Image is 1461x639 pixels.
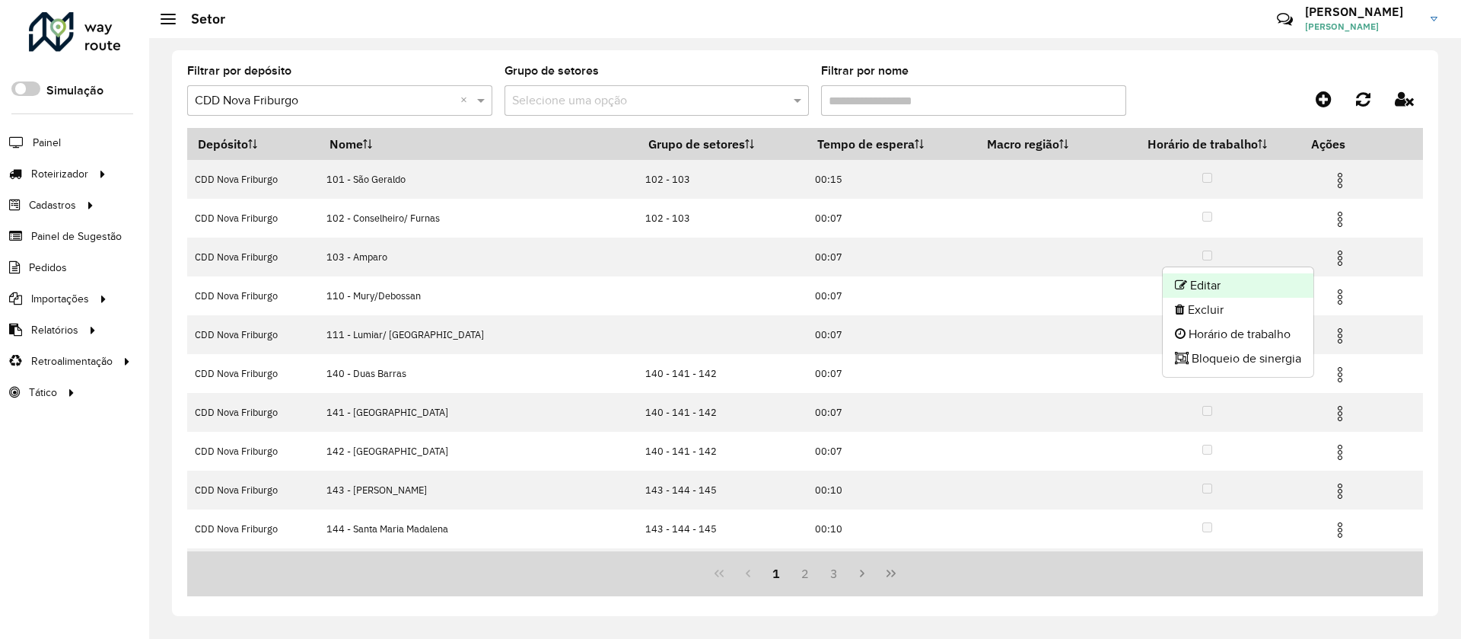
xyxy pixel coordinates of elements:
td: CDD Nova Friburgo [187,393,319,432]
td: CDD Nova Friburgo [187,276,319,315]
span: Painel de Sugestão [31,228,122,244]
label: Simulação [46,81,103,100]
label: Filtrar por nome [821,62,909,80]
span: Roteirizador [31,166,88,182]
td: 140 - 141 - 142 [638,393,807,432]
td: 00:07 [807,432,976,471]
button: Last Page [877,559,906,588]
td: 00:07 [807,548,976,587]
label: Filtrar por depósito [187,62,291,80]
td: 140 - 141 - 142 [638,432,807,471]
td: 102 - 103 [638,199,807,238]
td: 101 - São Geraldo [319,160,638,199]
td: 110 - Mury/Debossan [319,276,638,315]
th: Nome [319,128,638,160]
th: Grupo de setores [638,128,807,160]
td: 00:10 [807,510,976,548]
button: 3 [820,559,848,588]
td: 102 - 103 [638,160,807,199]
td: 143 - 144 - 145 [638,510,807,548]
td: 00:07 [807,276,976,315]
td: 00:15 [807,160,976,199]
td: 102 - Conselheiro/ Furnas [319,199,638,238]
li: Editar [1163,273,1313,298]
td: 00:07 [807,393,976,432]
td: CDD Nova Friburgo [187,354,319,393]
span: Importações [31,291,89,307]
td: CDD Nova Friburgo [187,510,319,548]
td: 145 - [GEOGRAPHIC_DATA]/ [GEOGRAPHIC_DATA] [319,548,638,587]
span: Clear all [460,91,473,110]
th: Ações [1300,128,1392,160]
td: 00:07 [807,238,976,276]
h3: [PERSON_NAME] [1305,5,1419,19]
a: Contato Rápido [1268,3,1301,36]
td: CDD Nova Friburgo [187,548,319,587]
td: 00:10 [807,471,976,510]
td: 103 - Amparo [319,238,638,276]
td: 00:07 [807,354,976,393]
td: CDD Nova Friburgo [187,160,319,199]
td: 140 - 141 - 142 [638,354,807,393]
td: 143 - [PERSON_NAME] [319,471,638,510]
span: Painel [33,135,61,151]
td: 111 - Lumiar/ [GEOGRAPHIC_DATA] [319,315,638,354]
span: Tático [29,385,57,401]
td: CDD Nova Friburgo [187,238,319,276]
li: Horário de trabalho [1163,322,1313,347]
td: CDD Nova Friburgo [187,315,319,354]
span: Pedidos [29,260,67,276]
th: Horário de trabalho [1113,128,1300,160]
button: 1 [762,559,791,588]
td: 141 - [GEOGRAPHIC_DATA] [319,393,638,432]
td: 143 - 144 - 145 [638,471,807,510]
td: 00:07 [807,199,976,238]
td: CDD Nova Friburgo [187,199,319,238]
span: [PERSON_NAME] [1305,20,1419,34]
td: CDD Nova Friburgo [187,471,319,510]
li: Bloqueio de sinergia [1163,347,1313,371]
td: 00:07 [807,315,976,354]
td: 140 - Duas Barras [319,354,638,393]
label: Grupo de setores [505,62,599,80]
span: Cadastros [29,197,76,213]
td: 142 - [GEOGRAPHIC_DATA] [319,432,638,471]
td: CDD Nova Friburgo [187,432,319,471]
th: Tempo de espera [807,128,976,160]
li: Excluir [1163,298,1313,322]
h2: Setor [176,11,225,27]
th: Depósito [187,128,319,160]
span: Retroalimentação [31,353,113,369]
button: 2 [791,559,820,588]
th: Macro região [977,128,1113,160]
td: 144 - Santa Maria Madalena [319,510,638,548]
span: Relatórios [31,322,78,338]
td: 143 - 144 - 145 [638,548,807,587]
button: Next Page [848,559,877,588]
